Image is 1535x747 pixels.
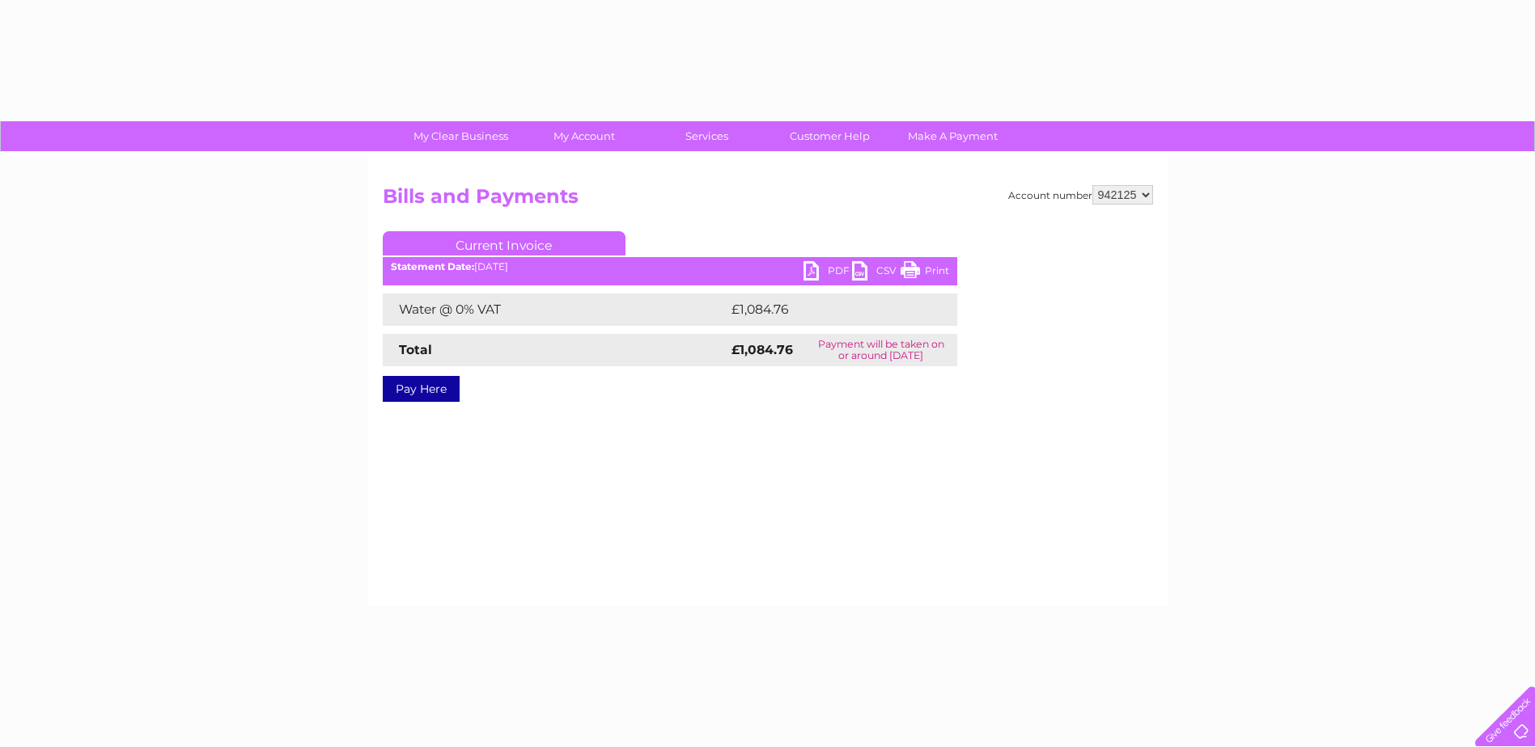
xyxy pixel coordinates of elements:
[804,261,852,285] a: PDF
[383,261,957,272] div: [DATE]
[383,376,460,402] a: Pay Here
[394,121,528,151] a: My Clear Business
[391,260,474,272] b: Statement Date:
[1008,185,1153,205] div: Account number
[805,334,956,366] td: Payment will be taken on or around [DATE]
[901,261,949,285] a: Print
[852,261,901,285] a: CSV
[517,121,651,151] a: My Account
[383,293,727,326] td: Water @ 0% VAT
[731,342,793,357] strong: £1,084.76
[383,185,1153,216] h2: Bills and Payments
[640,121,774,151] a: Services
[399,342,432,357] strong: Total
[763,121,897,151] a: Customer Help
[727,293,932,326] td: £1,084.76
[886,121,1020,151] a: Make A Payment
[383,231,625,255] a: Current Invoice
